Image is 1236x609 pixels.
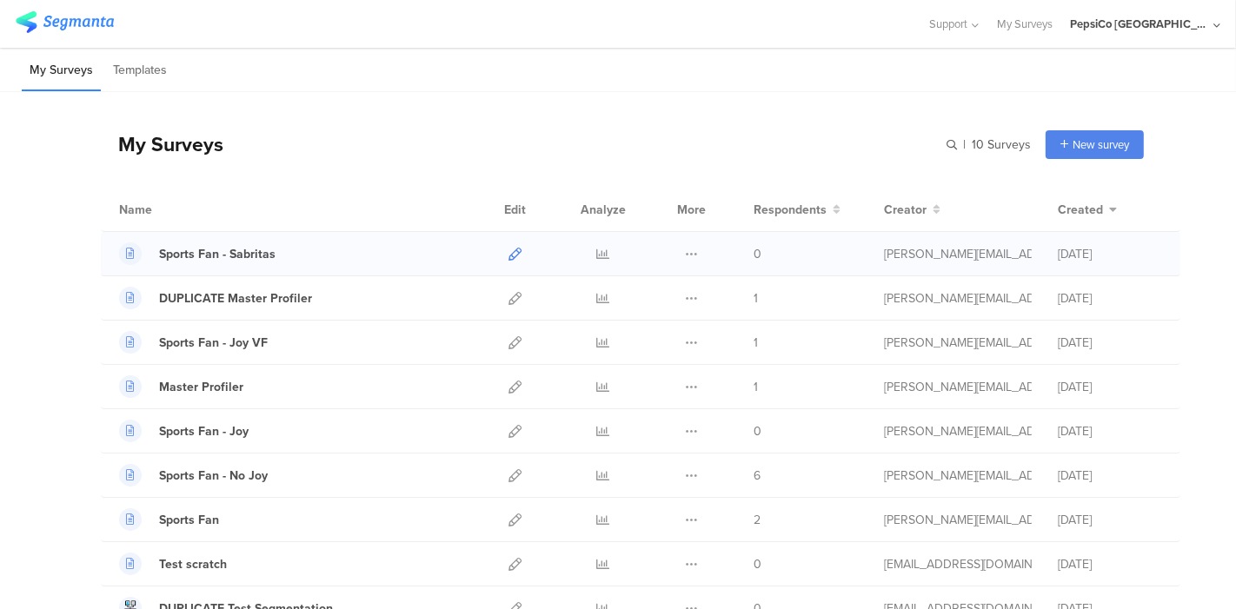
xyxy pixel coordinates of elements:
[159,245,276,263] div: Sports Fan - Sabritas
[884,334,1032,352] div: ana.munoz@pepsico.com
[884,201,940,219] button: Creator
[754,245,761,263] span: 0
[159,289,312,308] div: DUPLICATE Master Profiler
[496,188,534,231] div: Edit
[16,11,114,33] img: segmanta logo
[119,508,219,531] a: Sports Fan
[119,287,312,309] a: DUPLICATE Master Profiler
[119,201,223,219] div: Name
[754,467,761,485] span: 6
[754,555,761,573] span: 0
[22,50,101,91] li: My Surveys
[119,420,249,442] a: Sports Fan - Joy
[1058,378,1162,396] div: [DATE]
[930,16,968,32] span: Support
[1058,511,1162,529] div: [DATE]
[159,334,268,352] div: Sports Fan - Joy VF
[119,331,268,354] a: Sports Fan - Joy VF
[754,422,761,440] span: 0
[1058,555,1162,573] div: [DATE]
[754,201,841,219] button: Respondents
[1058,467,1162,485] div: [DATE]
[1073,136,1129,153] span: New survey
[884,245,1032,263] div: ana.munoz@pepsico.com
[884,289,1032,308] div: ana.munoz@pepsico.com
[1058,201,1117,219] button: Created
[1058,334,1162,352] div: [DATE]
[159,378,243,396] div: Master Profiler
[1058,201,1103,219] span: Created
[673,188,710,231] div: More
[119,375,243,398] a: Master Profiler
[884,467,1032,485] div: ana.munoz@pepsico.com
[972,136,1031,154] span: 10 Surveys
[884,201,927,219] span: Creator
[1058,245,1162,263] div: [DATE]
[754,511,761,529] span: 2
[159,555,227,573] div: Test scratch
[754,378,758,396] span: 1
[119,464,268,487] a: Sports Fan - No Joy
[884,378,1032,396] div: ana.munoz@pepsico.com
[960,136,968,154] span: |
[159,511,219,529] div: Sports Fan
[119,242,276,265] a: Sports Fan - Sabritas
[101,129,223,159] div: My Surveys
[577,188,629,231] div: Analyze
[884,422,1032,440] div: ana.munoz@pepsico.com
[1070,16,1209,32] div: PepsiCo [GEOGRAPHIC_DATA]
[754,334,758,352] span: 1
[119,553,227,575] a: Test scratch
[159,422,249,440] div: Sports Fan - Joy
[754,201,827,219] span: Respondents
[1058,289,1162,308] div: [DATE]
[754,289,758,308] span: 1
[159,467,268,485] div: Sports Fan - No Joy
[884,555,1032,573] div: shai@segmanta.com
[1058,422,1162,440] div: [DATE]
[884,511,1032,529] div: ana.munoz@pepsico.com
[105,50,175,91] li: Templates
